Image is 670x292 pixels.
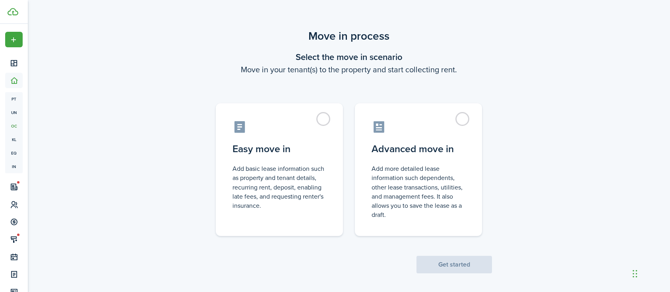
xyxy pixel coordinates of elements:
[5,146,23,160] a: eq
[232,142,326,156] control-radio-card-title: Easy move in
[5,133,23,146] a: kl
[630,254,670,292] iframe: Chat Widget
[8,8,18,15] img: TenantCloud
[633,262,637,286] div: Drag
[372,164,465,219] control-radio-card-description: Add more detailed lease information such dependents, other lease transactions, utilities, and man...
[5,92,23,106] a: pt
[206,50,492,64] wizard-step-header-title: Select the move in scenario
[372,142,465,156] control-radio-card-title: Advanced move in
[206,28,492,44] scenario-title: Move in process
[5,160,23,173] a: in
[5,119,23,133] a: oc
[5,32,23,47] button: Open menu
[5,106,23,119] a: un
[206,64,492,75] wizard-step-header-description: Move in your tenant(s) to the property and start collecting rent.
[232,164,326,210] control-radio-card-description: Add basic lease information such as property and tenant details, recurring rent, deposit, enablin...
